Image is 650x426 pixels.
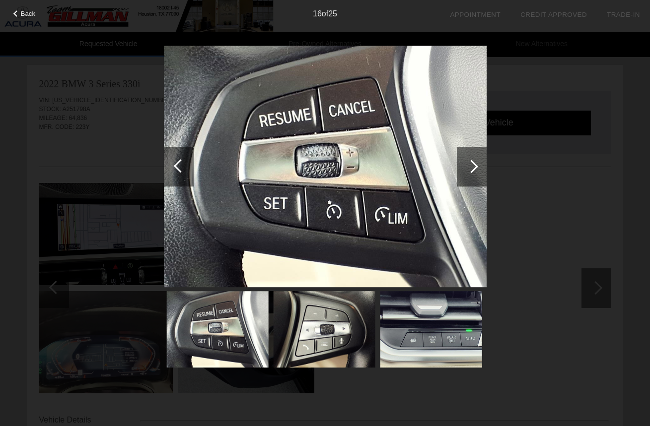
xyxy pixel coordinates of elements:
[328,9,337,18] span: 25
[380,291,482,367] img: a41be758c5554d6787f3e06a4d8add08.jpg
[520,11,587,18] a: Credit Approved
[166,291,268,367] img: af5341e96c684a1c9d4668ac2c886e11.jpg
[313,9,322,18] span: 16
[21,10,36,17] span: Back
[450,11,501,18] a: Appointment
[273,291,375,367] img: 740fd627636c43819e40d5f1e2b6e76e.jpg
[164,46,487,288] img: af5341e96c684a1c9d4668ac2c886e11.jpg
[607,11,640,18] a: Trade-In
